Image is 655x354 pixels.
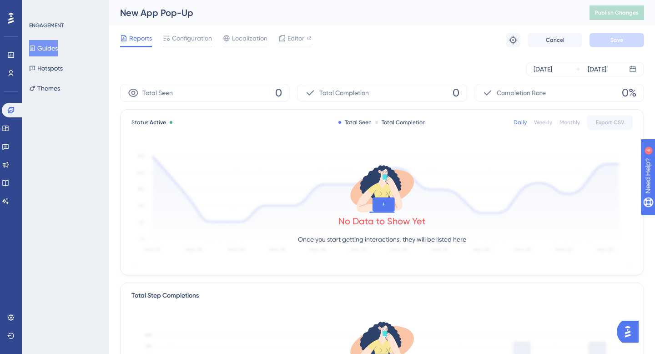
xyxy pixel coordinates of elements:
[587,115,633,130] button: Export CSV
[534,64,552,75] div: [DATE]
[497,87,546,98] span: Completion Rate
[129,33,152,44] span: Reports
[610,36,623,44] span: Save
[275,86,282,100] span: 0
[131,119,166,126] span: Status:
[453,86,459,100] span: 0
[232,33,267,44] span: Localization
[172,33,212,44] span: Configuration
[588,64,606,75] div: [DATE]
[287,33,304,44] span: Editor
[375,119,426,126] div: Total Completion
[63,5,66,12] div: 4
[559,119,580,126] div: Monthly
[589,5,644,20] button: Publish Changes
[622,86,636,100] span: 0%
[29,22,64,29] div: ENGAGEMENT
[534,119,552,126] div: Weekly
[338,119,372,126] div: Total Seen
[596,119,625,126] span: Export CSV
[150,119,166,126] span: Active
[142,87,173,98] span: Total Seen
[589,33,644,47] button: Save
[21,2,57,13] span: Need Help?
[29,40,58,56] button: Guides
[595,9,639,16] span: Publish Changes
[528,33,582,47] button: Cancel
[29,60,63,76] button: Hotspots
[120,6,567,19] div: New App Pop-Up
[131,290,199,301] div: Total Step Completions
[298,234,466,245] p: Once you start getting interactions, they will be listed here
[546,36,564,44] span: Cancel
[338,215,426,228] div: No Data to Show Yet
[514,119,527,126] div: Daily
[617,318,644,345] iframe: UserGuiding AI Assistant Launcher
[319,87,369,98] span: Total Completion
[29,80,60,96] button: Themes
